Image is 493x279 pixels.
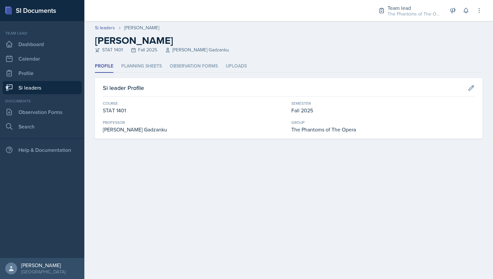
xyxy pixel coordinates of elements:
[170,60,218,73] li: Observation Forms
[291,100,475,106] div: Semester
[95,46,482,53] div: STAT 1401 Fall 2025 [PERSON_NAME] Gadzanku
[3,30,82,36] div: Team lead
[3,67,82,80] a: Profile
[3,120,82,133] a: Search
[21,268,66,275] div: [GEOGRAPHIC_DATA]
[95,60,113,73] li: Profile
[124,24,159,31] div: [PERSON_NAME]
[121,60,162,73] li: Planning Sheets
[3,105,82,119] a: Observation Forms
[3,98,82,104] div: Documents
[21,262,66,268] div: [PERSON_NAME]
[291,106,475,114] div: Fall 2025
[95,24,115,31] a: Si leaders
[291,126,475,133] div: The Phantoms of The Opera
[103,106,286,114] div: STAT 1401
[388,4,440,12] div: Team lead
[291,120,475,126] div: Group
[3,143,82,156] div: Help & Documentation
[226,60,247,73] li: Uploads
[388,11,440,17] div: The Phantoms of The Opera / Fall 2025
[95,35,482,46] h2: [PERSON_NAME]
[103,83,144,92] h3: Si leader Profile
[103,100,286,106] div: Course
[3,81,82,94] a: Si leaders
[103,120,286,126] div: Professor
[3,52,82,65] a: Calendar
[3,38,82,51] a: Dashboard
[103,126,286,133] div: [PERSON_NAME] Gadzanku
